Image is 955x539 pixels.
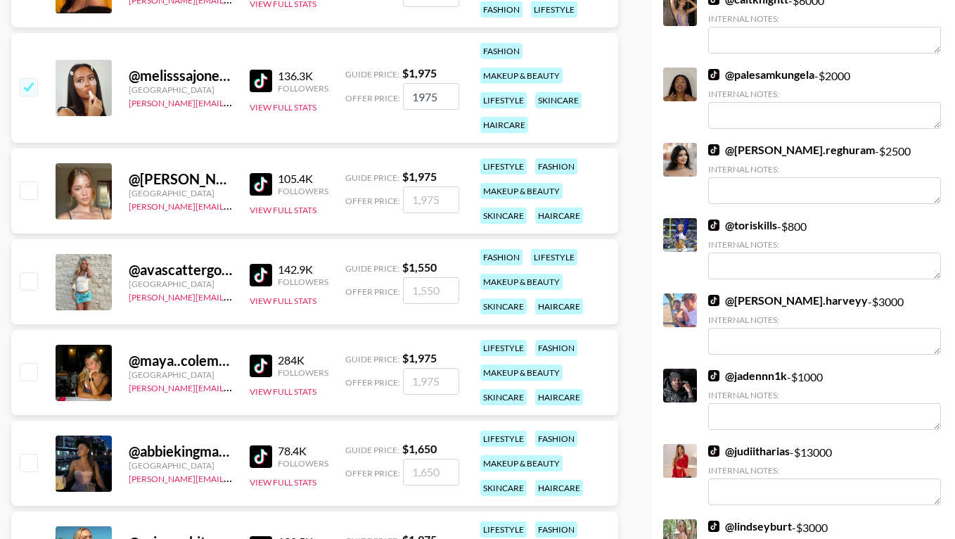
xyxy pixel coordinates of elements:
div: haircare [480,117,528,133]
input: 1,650 [403,459,459,486]
div: 136.3K [278,69,328,83]
strong: $ 1,975 [402,66,437,80]
strong: $ 1,975 [402,170,437,183]
img: TikTok [708,445,719,457]
div: skincare [480,208,527,224]
div: Internal Notes: [708,465,941,476]
img: TikTok [250,70,272,92]
div: @ abbiekingmann [129,443,233,460]
div: fashion [535,158,577,175]
a: @[PERSON_NAME].harveyy [708,293,868,307]
div: - $ 800 [708,218,941,279]
div: lifestyle [480,158,527,175]
div: - $ 3000 [708,293,941,355]
a: [PERSON_NAME][EMAIL_ADDRESS][PERSON_NAME][DOMAIN_NAME] [129,95,404,108]
a: @judiitharias [708,444,790,458]
div: Internal Notes: [708,390,941,400]
div: fashion [535,340,577,356]
div: @ avascattergood [129,261,233,279]
a: @lindseyburt [708,519,792,533]
img: TikTok [708,295,719,306]
div: - $ 13000 [708,444,941,505]
a: [PERSON_NAME][EMAIL_ADDRESS][PERSON_NAME][DOMAIN_NAME] [129,471,404,484]
div: skincare [480,480,527,496]
div: fashion [535,431,577,447]
div: fashion [480,1,523,18]
div: lifestyle [480,92,527,108]
div: Internal Notes: [708,239,941,250]
div: fashion [535,521,577,538]
a: [PERSON_NAME][EMAIL_ADDRESS][PERSON_NAME][DOMAIN_NAME] [129,198,404,212]
div: makeup & beauty [480,68,563,84]
img: TikTok [708,69,719,80]
div: Internal Notes: [708,89,941,99]
div: - $ 2000 [708,68,941,129]
div: @ melisssajonesss [129,67,233,84]
div: 105.4K [278,172,328,186]
button: View Full Stats [250,296,316,306]
div: haircare [535,208,583,224]
div: Internal Notes: [708,13,941,24]
div: skincare [480,389,527,405]
img: TikTok [250,173,272,196]
div: 284K [278,353,328,367]
img: TikTok [708,220,719,231]
div: [GEOGRAPHIC_DATA] [129,84,233,95]
a: @toriskills [708,218,777,232]
a: @jadennn1k [708,369,787,383]
div: haircare [535,480,583,496]
div: - $ 2500 [708,143,941,204]
img: TikTok [708,144,719,156]
div: Internal Notes: [708,164,941,175]
div: 78.4K [278,444,328,458]
span: Guide Price: [345,354,399,364]
strong: $ 1,650 [402,442,437,455]
div: makeup & beauty [480,455,563,471]
button: View Full Stats [250,205,316,215]
div: makeup & beauty [480,364,563,381]
img: TikTok [708,521,719,532]
span: Offer Price: [345,468,400,478]
input: 1,975 [403,83,459,110]
button: View Full Stats [250,386,316,397]
span: Guide Price: [345,172,399,183]
div: [GEOGRAPHIC_DATA] [129,460,233,471]
div: skincare [535,92,582,108]
div: lifestyle [480,431,527,447]
button: View Full Stats [250,477,316,488]
div: makeup & beauty [480,183,563,199]
span: Guide Price: [345,445,399,455]
div: Followers [278,83,328,94]
div: - $ 1000 [708,369,941,430]
div: haircare [535,389,583,405]
div: Followers [278,458,328,469]
div: lifestyle [480,521,527,538]
div: [GEOGRAPHIC_DATA] [129,188,233,198]
a: @[PERSON_NAME].reghuram [708,143,875,157]
div: Followers [278,367,328,378]
strong: $ 1,550 [402,260,437,274]
div: Followers [278,186,328,196]
span: Guide Price: [345,263,399,274]
div: makeup & beauty [480,274,563,290]
div: skincare [480,298,527,315]
strong: $ 1,975 [402,351,437,364]
input: 1,550 [403,277,459,304]
a: [PERSON_NAME][EMAIL_ADDRESS][PERSON_NAME][DOMAIN_NAME] [129,380,404,393]
div: lifestyle [480,340,527,356]
span: Guide Price: [345,69,399,80]
div: Followers [278,277,328,287]
div: Internal Notes: [708,315,941,325]
div: @ [PERSON_NAME] [129,170,233,188]
span: Offer Price: [345,196,400,206]
div: fashion [480,249,523,265]
div: [GEOGRAPHIC_DATA] [129,369,233,380]
img: TikTok [250,445,272,468]
div: [GEOGRAPHIC_DATA] [129,279,233,289]
img: TikTok [708,370,719,381]
div: lifestyle [531,1,577,18]
div: haircare [535,298,583,315]
button: View Full Stats [250,102,316,113]
span: Offer Price: [345,286,400,297]
a: @palesamkungela [708,68,814,82]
